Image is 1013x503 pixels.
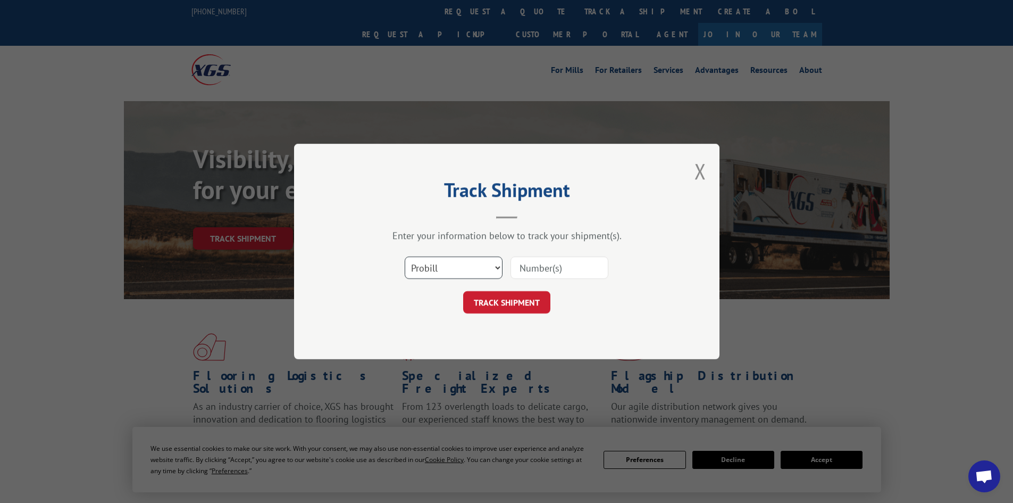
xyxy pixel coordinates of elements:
a: Open chat [968,460,1000,492]
button: TRACK SHIPMENT [463,291,550,314]
button: Close modal [694,157,706,185]
h2: Track Shipment [347,183,666,203]
input: Number(s) [510,257,608,279]
div: Enter your information below to track your shipment(s). [347,229,666,242]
